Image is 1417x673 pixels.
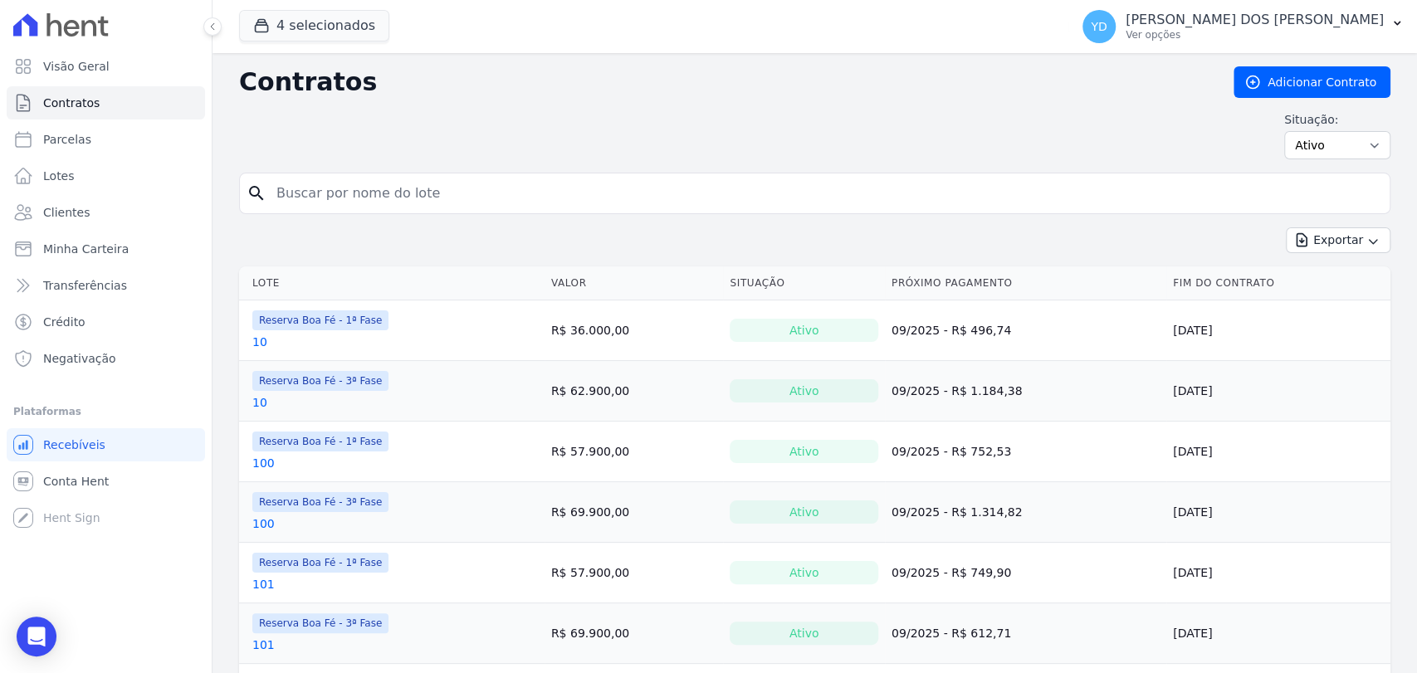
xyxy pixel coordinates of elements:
[892,445,1011,458] a: 09/2025 - R$ 752,53
[43,58,110,75] span: Visão Geral
[43,95,100,111] span: Contratos
[892,324,1011,337] a: 09/2025 - R$ 496,74
[252,492,388,512] span: Reserva Boa Fé - 3ª Fase
[43,350,116,367] span: Negativação
[239,67,1207,97] h2: Contratos
[43,131,91,148] span: Parcelas
[730,561,878,584] div: Ativo
[239,266,545,300] th: Lote
[1166,266,1390,300] th: Fim do Contrato
[266,177,1383,210] input: Buscar por nome do lote
[1234,66,1390,98] a: Adicionar Contrato
[239,10,389,41] button: 4 selecionados
[252,334,267,350] a: 10
[885,266,1166,300] th: Próximo Pagamento
[43,204,90,221] span: Clientes
[7,305,205,339] a: Crédito
[17,617,56,656] div: Open Intercom Messenger
[43,168,75,184] span: Lotes
[7,428,205,461] a: Recebíveis
[1166,543,1390,603] td: [DATE]
[892,566,1011,579] a: 09/2025 - R$ 749,90
[730,319,878,342] div: Ativo
[1166,361,1390,422] td: [DATE]
[7,232,205,266] a: Minha Carteira
[545,543,724,603] td: R$ 57.900,00
[723,266,885,300] th: Situação
[252,371,388,391] span: Reserva Boa Fé - 3ª Fase
[252,515,275,532] a: 100
[545,300,724,361] td: R$ 36.000,00
[892,505,1023,519] a: 09/2025 - R$ 1.314,82
[247,183,266,203] i: search
[43,436,105,453] span: Recebíveis
[1069,3,1417,50] button: YD [PERSON_NAME] DOS [PERSON_NAME] Ver opções
[43,473,109,490] span: Conta Hent
[545,603,724,664] td: R$ 69.900,00
[252,394,267,411] a: 10
[545,266,724,300] th: Valor
[7,465,205,498] a: Conta Hent
[1091,21,1107,32] span: YD
[43,277,127,294] span: Transferências
[892,384,1023,397] a: 09/2025 - R$ 1.184,38
[730,622,878,645] div: Ativo
[1126,28,1384,41] p: Ver opções
[545,482,724,543] td: R$ 69.900,00
[7,159,205,193] a: Lotes
[252,432,388,451] span: Reserva Boa Fé - 1ª Fase
[43,241,129,257] span: Minha Carteira
[252,455,275,471] a: 100
[252,576,275,593] a: 101
[545,361,724,422] td: R$ 62.900,00
[892,627,1011,640] a: 09/2025 - R$ 612,71
[1284,111,1390,128] label: Situação:
[7,342,205,375] a: Negativação
[252,636,275,653] a: 101
[13,402,198,422] div: Plataformas
[7,86,205,119] a: Contratos
[730,500,878,524] div: Ativo
[7,50,205,83] a: Visão Geral
[545,422,724,482] td: R$ 57.900,00
[252,613,388,633] span: Reserva Boa Fé - 3ª Fase
[1126,12,1384,28] p: [PERSON_NAME] DOS [PERSON_NAME]
[43,314,86,330] span: Crédito
[1286,227,1390,253] button: Exportar
[730,440,878,463] div: Ativo
[1166,300,1390,361] td: [DATE]
[1166,603,1390,664] td: [DATE]
[7,196,205,229] a: Clientes
[252,553,388,573] span: Reserva Boa Fé - 1ª Fase
[730,379,878,402] div: Ativo
[1166,482,1390,543] td: [DATE]
[7,269,205,302] a: Transferências
[252,310,388,330] span: Reserva Boa Fé - 1ª Fase
[7,123,205,156] a: Parcelas
[1166,422,1390,482] td: [DATE]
